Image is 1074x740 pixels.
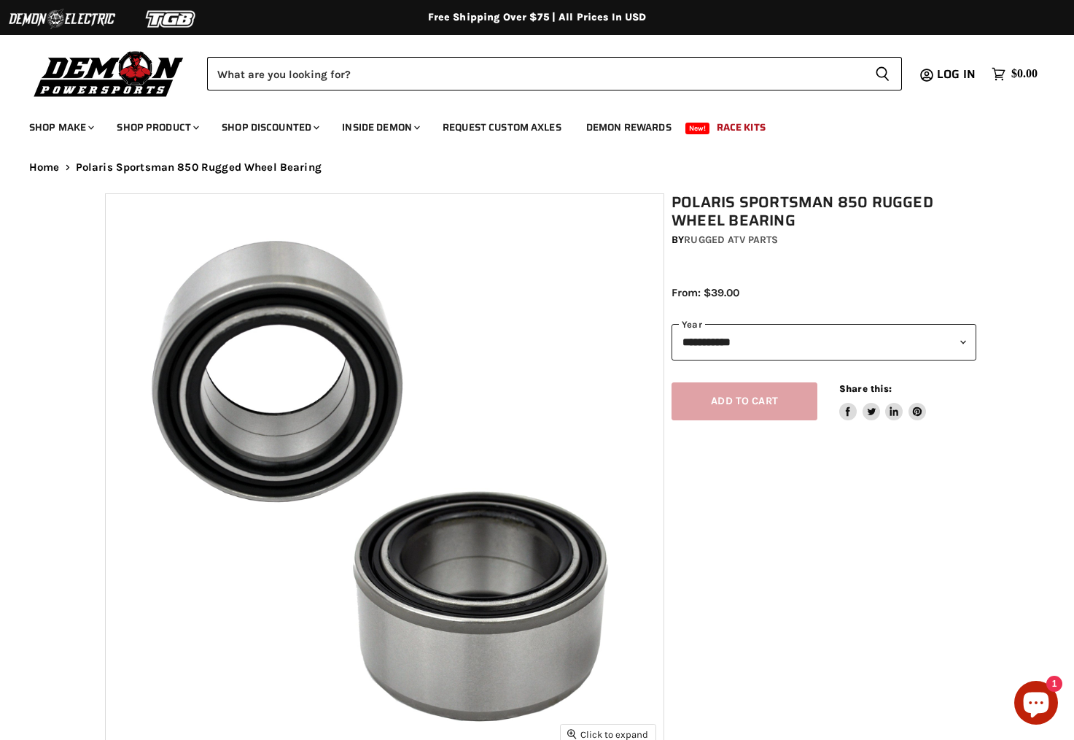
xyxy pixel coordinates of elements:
[29,47,189,99] img: Demon Powersports
[930,68,984,81] a: Log in
[331,112,429,142] a: Inside Demon
[672,232,976,248] div: by
[117,5,226,33] img: TGB Logo 2
[684,234,778,246] a: Rugged ATV Parts
[672,193,976,230] h1: Polaris Sportsman 850 Rugged Wheel Bearing
[839,383,892,394] span: Share this:
[575,112,682,142] a: Demon Rewards
[863,57,902,90] button: Search
[685,123,710,134] span: New!
[29,161,60,174] a: Home
[937,65,976,83] span: Log in
[18,112,103,142] a: Shop Make
[984,63,1045,85] a: $0.00
[211,112,328,142] a: Shop Discounted
[567,729,648,740] span: Click to expand
[706,112,777,142] a: Race Kits
[106,112,208,142] a: Shop Product
[672,324,976,360] select: year
[1011,67,1038,81] span: $0.00
[207,57,902,90] form: Product
[839,382,926,421] aside: Share this:
[18,107,1034,142] ul: Main menu
[672,286,739,299] span: From: $39.00
[7,5,117,33] img: Demon Electric Logo 2
[207,57,863,90] input: Search
[76,161,322,174] span: Polaris Sportsman 850 Rugged Wheel Bearing
[432,112,572,142] a: Request Custom Axles
[1010,681,1062,728] inbox-online-store-chat: Shopify online store chat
